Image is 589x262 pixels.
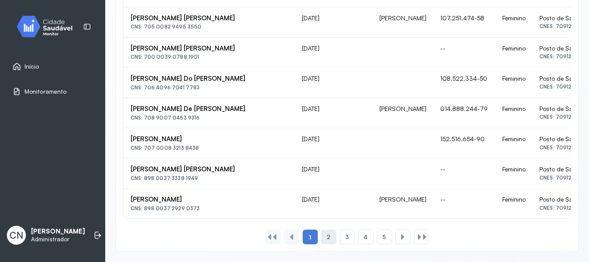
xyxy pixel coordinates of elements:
[295,189,373,218] td: [DATE]
[327,234,330,241] span: 2
[131,205,288,211] div: CNS: 898 0037 2929 0373
[131,54,288,60] div: CNS: 700 0039 0788 1901
[13,62,93,71] a: Início
[433,68,495,98] td: 108.522.334-50
[131,44,288,53] div: [PERSON_NAME] [PERSON_NAME]
[495,98,533,128] td: Feminino
[433,158,495,189] td: --
[31,227,85,236] p: [PERSON_NAME]
[363,234,367,241] span: 4
[433,7,495,38] td: 107.251.474-58
[31,236,85,243] p: Administrador
[295,128,373,158] td: [DATE]
[131,14,288,22] div: [PERSON_NAME] [PERSON_NAME]
[131,85,288,91] div: CNS: 706 4096 7041 7783
[495,7,533,38] td: Feminino
[131,165,288,174] div: [PERSON_NAME] [PERSON_NAME]
[345,234,349,241] span: 3
[13,87,93,96] a: Monitoramento
[373,189,433,218] td: [PERSON_NAME]
[373,98,433,128] td: [PERSON_NAME]
[495,38,533,68] td: Feminino
[495,189,533,218] td: Feminino
[295,158,373,189] td: [DATE]
[25,88,66,95] span: Monitoramento
[433,128,495,158] td: 152.516.654-90
[295,7,373,38] td: [DATE]
[495,128,533,158] td: Feminino
[382,234,386,241] span: 5
[433,189,495,218] td: --
[295,38,373,68] td: [DATE]
[131,145,288,151] div: CNS: 707 0008 3213 8438
[131,135,288,143] div: [PERSON_NAME]
[131,75,288,83] div: [PERSON_NAME] Do [PERSON_NAME]
[131,175,288,181] div: CNS: 898 0037 3338 1949
[25,63,39,70] span: Início
[9,14,87,39] img: monitor.svg
[9,230,23,241] span: CN
[309,234,311,241] span: 1
[295,98,373,128] td: [DATE]
[131,24,288,30] div: CNS: 705 0082 9495 3550
[495,68,533,98] td: Feminino
[295,68,373,98] td: [DATE]
[495,158,533,189] td: Feminino
[131,105,288,113] div: [PERSON_NAME] De [PERSON_NAME]
[433,38,495,68] td: --
[131,196,288,204] div: [PERSON_NAME]
[373,7,433,38] td: [PERSON_NAME]
[433,98,495,128] td: 014.888.244-79
[131,115,288,121] div: CNS: 708 9007 0453 9316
